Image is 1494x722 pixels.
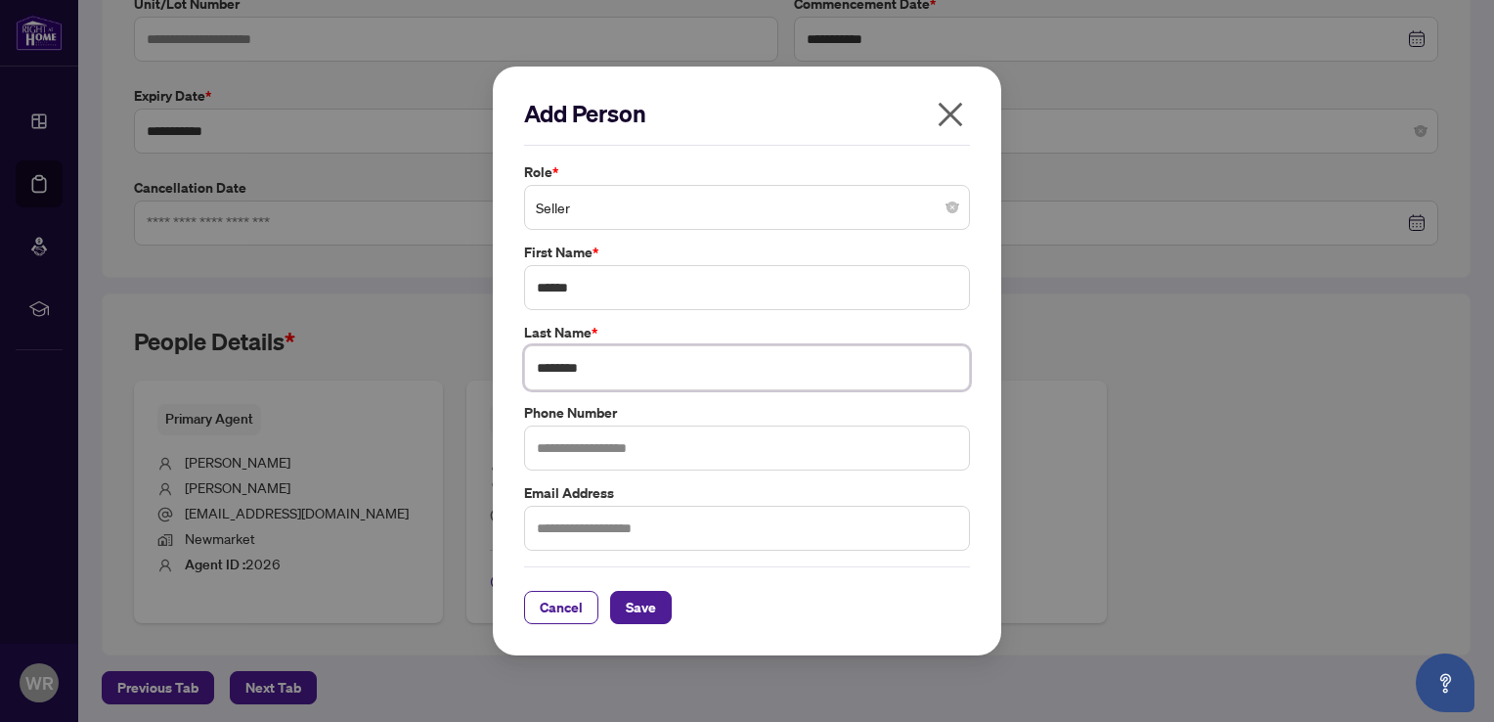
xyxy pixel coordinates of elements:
[536,189,958,226] span: Seller
[626,592,656,623] span: Save
[610,591,672,624] button: Save
[540,592,583,623] span: Cancel
[946,202,958,213] span: close-circle
[524,402,970,424] label: Phone Number
[935,99,966,130] span: close
[524,242,970,263] label: First Name
[524,322,970,343] label: Last Name
[524,161,970,183] label: Role
[524,482,970,504] label: Email Address
[1416,654,1474,712] button: Open asap
[524,98,970,129] h2: Add Person
[524,591,598,624] button: Cancel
